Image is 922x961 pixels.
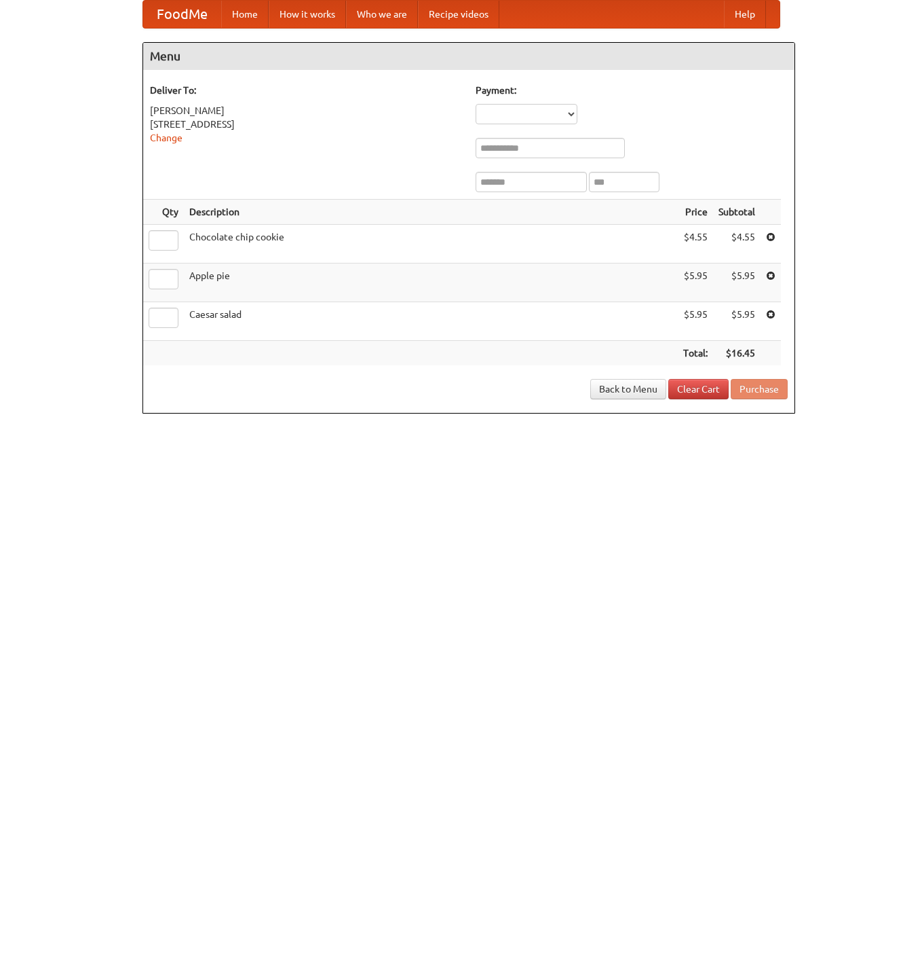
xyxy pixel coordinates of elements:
[143,200,184,225] th: Qty
[221,1,269,28] a: Home
[590,379,666,399] a: Back to Menu
[150,84,462,97] h5: Deliver To:
[731,379,788,399] button: Purchase
[713,225,761,264] td: $4.55
[184,225,678,264] td: Chocolate chip cookie
[668,379,729,399] a: Clear Cart
[418,1,499,28] a: Recipe videos
[678,200,713,225] th: Price
[678,341,713,366] th: Total:
[184,264,678,302] td: Apple pie
[269,1,346,28] a: How it works
[678,225,713,264] td: $4.55
[678,302,713,341] td: $5.95
[143,1,221,28] a: FoodMe
[476,84,788,97] h5: Payment:
[184,302,678,341] td: Caesar salad
[678,264,713,302] td: $5.95
[143,43,794,70] h4: Menu
[184,200,678,225] th: Description
[346,1,418,28] a: Who we are
[713,200,761,225] th: Subtotal
[150,132,183,143] a: Change
[713,264,761,302] td: $5.95
[724,1,766,28] a: Help
[713,302,761,341] td: $5.95
[150,117,462,131] div: [STREET_ADDRESS]
[713,341,761,366] th: $16.45
[150,104,462,117] div: [PERSON_NAME]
